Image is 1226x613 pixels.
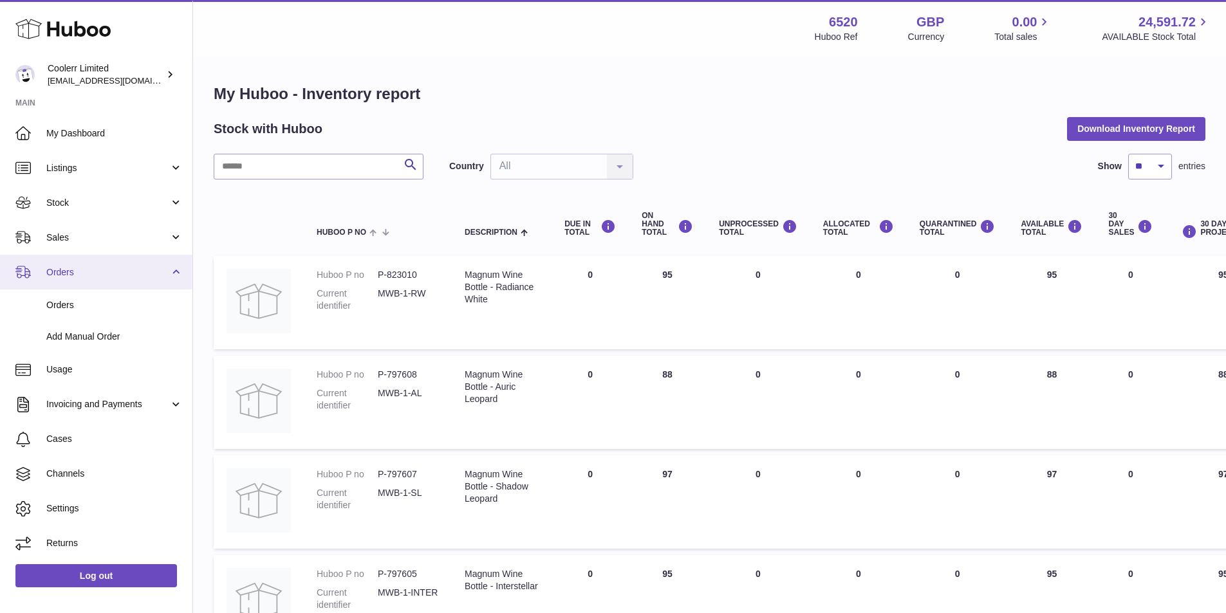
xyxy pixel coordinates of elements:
span: 0 [955,469,960,479]
td: 95 [1008,256,1095,349]
a: 0.00 Total sales [994,14,1052,43]
span: 0 [955,569,960,579]
img: alasdair.heath@coolerr.co [15,65,35,84]
dd: P-797608 [378,369,439,381]
img: product image [227,369,291,433]
td: 97 [1008,455,1095,549]
span: Orders [46,266,169,279]
dt: Huboo P no [317,369,378,381]
span: Total sales [994,31,1052,43]
dd: MWB-1-AL [378,387,439,412]
a: 24,591.72 AVAILABLE Stock Total [1102,14,1211,43]
span: 24,591.72 [1138,14,1196,31]
td: 0 [1095,455,1166,549]
span: [EMAIL_ADDRESS][DOMAIN_NAME] [48,75,189,86]
span: Usage [46,363,183,376]
label: Country [449,160,484,172]
td: 0 [810,455,907,549]
span: Listings [46,162,169,174]
dt: Current identifier [317,387,378,412]
span: Stock [46,197,169,209]
span: Orders [46,299,183,311]
div: QUARANTINED Total [920,219,996,237]
strong: 6520 [829,14,858,31]
dt: Huboo P no [317,568,378,580]
div: Currency [908,31,945,43]
td: 0 [1095,356,1166,449]
span: Add Manual Order [46,331,183,343]
dt: Current identifier [317,487,378,511]
dd: MWB-1-SL [378,487,439,511]
span: Description [465,228,517,237]
td: 0 [552,356,629,449]
td: 0 [810,256,907,349]
div: 30 DAY SALES [1108,212,1153,237]
span: Returns [46,537,183,549]
a: Log out [15,564,177,587]
h2: Stock with Huboo [214,120,322,138]
dt: Huboo P no [317,269,378,281]
td: 0 [706,455,810,549]
h1: My Huboo - Inventory report [214,84,1205,104]
strong: GBP [916,14,944,31]
div: UNPROCESSED Total [719,219,797,237]
td: 88 [1008,356,1095,449]
label: Show [1098,160,1122,172]
span: Huboo P no [317,228,366,237]
img: product image [227,269,291,333]
span: AVAILABLE Stock Total [1102,31,1211,43]
span: 0 [955,270,960,280]
dd: P-797607 [378,468,439,480]
span: Sales [46,232,169,244]
span: Settings [46,502,183,515]
dt: Current identifier [317,587,378,611]
td: 0 [810,356,907,449]
div: ALLOCATED Total [823,219,894,237]
dt: Huboo P no [317,468,378,480]
span: entries [1178,160,1205,172]
span: Channels [46,468,183,480]
div: ON HAND Total [642,212,693,237]
div: Magnum Wine Bottle - Auric Leopard [465,369,539,405]
button: Download Inventory Report [1067,117,1205,140]
td: 0 [1095,256,1166,349]
div: Coolerr Limited [48,62,163,87]
div: Magnum Wine Bottle - Radiance White [465,269,539,306]
div: Huboo Ref [815,31,858,43]
div: AVAILABLE Total [1021,219,1082,237]
dt: Current identifier [317,288,378,312]
td: 95 [629,256,706,349]
td: 97 [629,455,706,549]
img: product image [227,468,291,533]
td: 0 [706,256,810,349]
dd: P-823010 [378,269,439,281]
div: Magnum Wine Bottle - Shadow Leopard [465,468,539,505]
div: Magnum Wine Bottle - Interstellar [465,568,539,592]
td: 88 [629,356,706,449]
dd: MWB-1-INTER [378,587,439,611]
span: Cases [46,433,183,445]
td: 0 [552,256,629,349]
span: My Dashboard [46,127,183,140]
td: 0 [552,455,629,549]
dd: P-797605 [378,568,439,580]
div: DUE IN TOTAL [564,219,616,237]
td: 0 [706,356,810,449]
dd: MWB-1-RW [378,288,439,312]
span: Invoicing and Payments [46,398,169,410]
span: 0.00 [1012,14,1037,31]
span: 0 [955,369,960,380]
